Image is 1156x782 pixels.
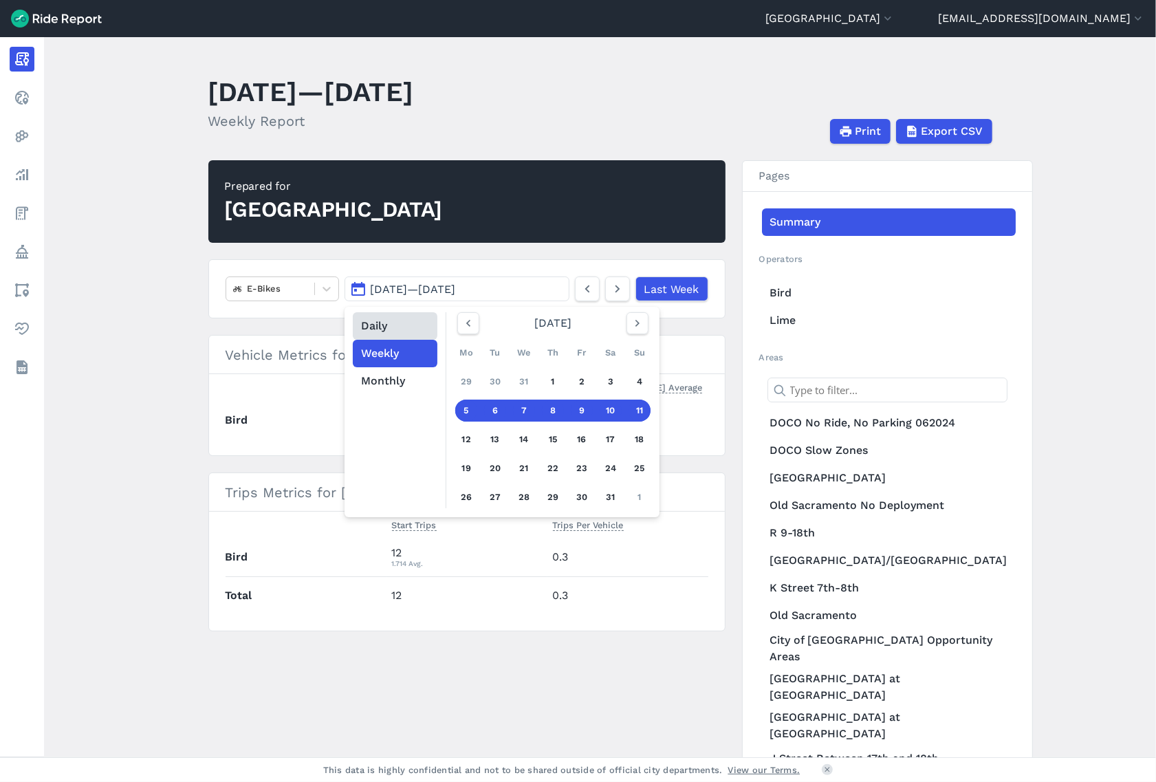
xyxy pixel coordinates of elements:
div: 8 [542,400,564,422]
div: 6 [484,400,506,422]
span: Print [855,123,882,140]
div: 30 [484,371,506,393]
div: 3 [600,371,622,393]
a: Lime [762,307,1016,334]
div: 1 [629,486,651,508]
h2: Areas [759,351,1016,364]
a: Last Week [635,276,708,301]
div: 12 [455,428,477,450]
a: Datasets [10,355,34,380]
div: [DATE] [452,312,654,334]
div: 1.714 Avg. [392,557,542,569]
h3: Pages [743,161,1032,192]
a: 2627282930311 [455,486,651,508]
div: 17 [600,428,622,450]
span: Start Trips [392,517,437,531]
a: Analyze [10,162,34,187]
div: 4 [629,371,651,393]
div: 7 [513,400,535,422]
div: 15 [542,428,564,450]
a: Fees [10,201,34,226]
div: 10 [600,400,622,422]
div: 31 [600,486,622,508]
div: 29 [455,371,477,393]
a: Policy [10,239,34,264]
button: Weekly [353,340,437,367]
a: 2930311234 [455,371,651,393]
span: Export CSV [921,123,983,140]
a: 19202122232425 [455,457,651,479]
a: 12131415161718 [455,428,651,450]
a: R 9-18th [762,519,1016,547]
a: Realtime [10,85,34,110]
button: Monthly [353,367,437,395]
a: Areas [10,278,34,303]
div: [GEOGRAPHIC_DATA] [225,195,443,225]
div: Fr [571,342,593,364]
div: 16 [571,428,593,450]
button: [GEOGRAPHIC_DATA] [765,10,895,27]
div: Th [542,342,564,364]
img: Ride Report [11,10,102,28]
div: 24 [600,457,622,479]
h2: Operators [759,252,1016,265]
a: DOCO No Ride, No Parking 062024 [762,409,1016,437]
div: We [513,342,535,364]
a: Summary [762,208,1016,236]
td: 12 [386,576,547,614]
a: [GEOGRAPHIC_DATA]/[GEOGRAPHIC_DATA] [762,547,1016,574]
button: [DATE]—[DATE] [345,276,569,301]
button: [EMAIL_ADDRESS][DOMAIN_NAME] [938,10,1145,27]
a: Health [10,316,34,341]
td: 0.3 [547,539,708,576]
div: 12 [392,545,542,569]
a: [GEOGRAPHIC_DATA] [762,464,1016,492]
a: K Street 7th-8th [762,574,1016,602]
input: Type to filter... [767,378,1007,402]
div: 30 [571,486,593,508]
button: Print [830,119,891,144]
a: Old Sacramento [762,602,1016,629]
span: Trips Per Vehicle [553,517,624,531]
div: 5 [455,400,477,422]
a: [GEOGRAPHIC_DATA] at [GEOGRAPHIC_DATA] [762,668,1016,706]
td: 0.3 [547,576,708,614]
div: 18 [629,428,651,450]
h3: Vehicle Metrics for [DATE]—[DATE] [209,336,725,374]
a: J Street Between 17th and 18th [762,745,1016,772]
div: Su [629,342,651,364]
div: 26 [455,486,477,508]
button: Daily [353,312,437,340]
div: 11 [629,400,651,422]
button: Start Trips [392,517,437,534]
div: 23 [571,457,593,479]
div: 28 [513,486,535,508]
a: Report [10,47,34,72]
a: DOCO Slow Zones [762,437,1016,464]
div: 25 [629,457,651,479]
a: [GEOGRAPHIC_DATA] at [GEOGRAPHIC_DATA] [762,706,1016,745]
th: Total [226,576,386,614]
a: 567891011 [455,400,651,422]
a: Heatmaps [10,124,34,149]
h3: Trips Metrics for [DATE]—[DATE] [209,473,725,512]
div: 14 [513,428,535,450]
div: 21 [513,457,535,479]
button: Trips Per Vehicle [553,517,624,534]
a: City of [GEOGRAPHIC_DATA] Opportunity Areas [762,629,1016,668]
div: 13 [484,428,506,450]
a: View our Terms. [728,763,800,776]
div: 27 [484,486,506,508]
div: 1 [542,371,564,393]
th: Bird [226,401,347,439]
div: Sa [600,342,622,364]
div: 29 [542,486,564,508]
span: [DATE] — [DATE] [370,283,455,296]
h2: Weekly Report [208,111,414,131]
a: Bird [762,279,1016,307]
a: Old Sacramento No Deployment [762,492,1016,519]
div: 22 [542,457,564,479]
button: Export CSV [896,119,992,144]
div: Tu [484,342,506,364]
div: 19 [455,457,477,479]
